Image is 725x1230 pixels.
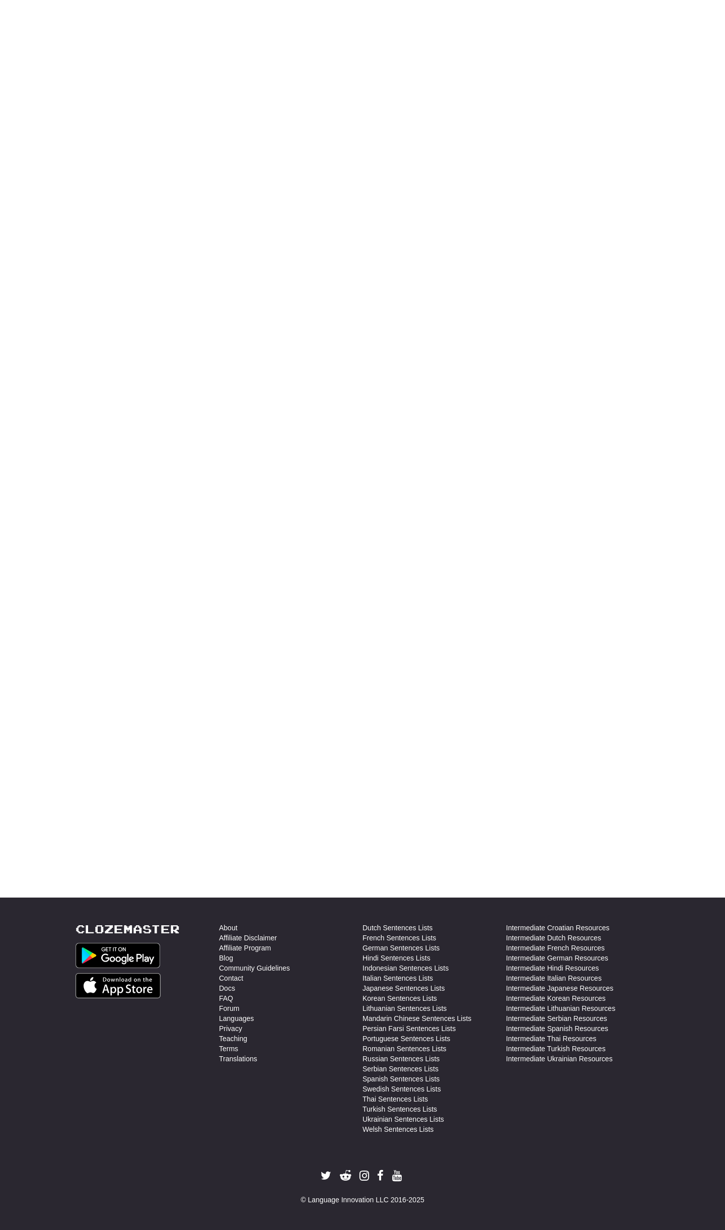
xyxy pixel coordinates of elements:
[219,1044,238,1054] a: Terms
[506,1034,597,1044] a: Intermediate Thai Resources
[219,1034,247,1044] a: Teaching
[362,1124,433,1134] a: Welsh Sentences Lists
[362,1003,447,1013] a: Lithuanian Sentences Lists
[76,923,180,935] a: Clozemaster
[506,1054,613,1064] a: Intermediate Ukrainian Resources
[219,943,271,953] a: Affiliate Program
[362,953,430,963] a: Hindi Sentences Lists
[362,1074,440,1084] a: Spanish Sentences Lists
[506,963,599,973] a: Intermediate Hindi Resources
[76,1195,649,1205] div: © Language Innovation LLC 2016-2025
[362,973,433,983] a: Italian Sentences Lists
[506,1044,606,1054] a: Intermediate Turkish Resources
[219,953,233,963] a: Blog
[362,1084,441,1094] a: Swedish Sentences Lists
[219,1054,257,1064] a: Translations
[362,923,432,933] a: Dutch Sentences Lists
[219,923,238,933] a: About
[362,1094,428,1104] a: Thai Sentences Lists
[362,943,440,953] a: German Sentences Lists
[219,933,277,943] a: Affiliate Disclaimer
[506,1023,608,1034] a: Intermediate Spanish Resources
[362,1034,450,1044] a: Portuguese Sentences Lists
[219,1023,242,1034] a: Privacy
[362,1013,471,1023] a: Mandarin Chinese Sentences Lists
[362,933,436,943] a: French Sentences Lists
[362,1023,456,1034] a: Persian Farsi Sentences Lists
[362,1064,439,1074] a: Serbian Sentences Lists
[76,973,161,998] img: Get it on App Store
[506,993,606,1003] a: Intermediate Korean Resources
[362,1044,447,1054] a: Romanian Sentences Lists
[219,1003,239,1013] a: Forum
[506,943,605,953] a: Intermediate French Resources
[362,983,445,993] a: Japanese Sentences Lists
[219,1013,254,1023] a: Languages
[219,963,290,973] a: Community Guidelines
[219,993,233,1003] a: FAQ
[219,973,243,983] a: Contact
[506,1013,607,1023] a: Intermediate Serbian Resources
[362,993,437,1003] a: Korean Sentences Lists
[362,1114,444,1124] a: Ukrainian Sentences Lists
[506,953,608,963] a: Intermediate German Resources
[506,1003,615,1013] a: Intermediate Lithuanian Resources
[362,963,449,973] a: Indonesian Sentences Lists
[506,933,601,943] a: Intermediate Dutch Resources
[76,943,160,968] img: Get it on Google Play
[506,983,613,993] a: Intermediate Japanese Resources
[362,1054,440,1064] a: Russian Sentences Lists
[362,1104,437,1114] a: Turkish Sentences Lists
[219,983,235,993] a: Docs
[506,923,609,933] a: Intermediate Croatian Resources
[506,973,602,983] a: Intermediate Italian Resources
